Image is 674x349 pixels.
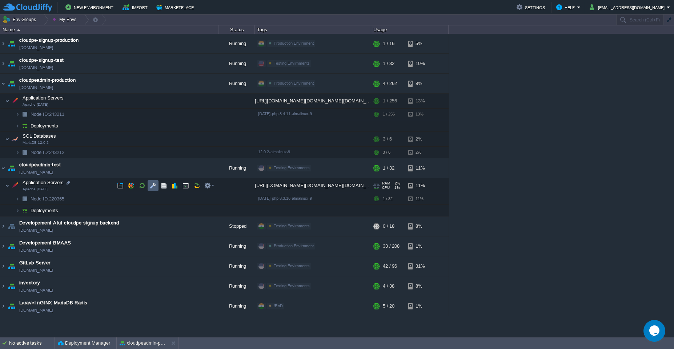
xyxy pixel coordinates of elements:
[7,256,17,276] img: AMDAwAAAACH5BAEAAAAALAAAAAABAAEAAAICRAEAOw==
[3,15,39,25] button: Env Groups
[0,276,6,296] img: AMDAwAAAACH5BAEAAAAALAAAAAABAAEAAAICRAEAOw==
[23,187,48,191] span: Apache [DATE]
[19,37,79,44] a: cloudpe-signup-production
[53,15,79,25] button: My Envs
[20,120,30,131] img: AMDAwAAAACH5BAEAAAAALAAAAAABAAEAAAICRAEAOw==
[408,94,432,108] div: 13%
[30,149,65,155] a: Node ID:243212
[408,158,432,178] div: 11%
[0,34,6,53] img: AMDAwAAAACH5BAEAAAAALAAAAAABAAEAAAICRAEAOw==
[19,239,71,247] a: Developement-BMAAS
[218,158,255,178] div: Running
[408,74,432,93] div: 8%
[7,296,17,316] img: AMDAwAAAACH5BAEAAAAALAAAAAABAAEAAAICRAEAOw==
[0,256,6,276] img: AMDAwAAAACH5BAEAAAAALAAAAAABAAEAAAICRAEAOw==
[5,132,9,146] img: AMDAwAAAACH5BAEAAAAALAAAAAABAAEAAAICRAEAOw==
[30,123,59,129] a: Deployments
[10,132,20,146] img: AMDAwAAAACH5BAEAAAAALAAAAAABAAEAAAICRAEAOw==
[408,296,432,316] div: 1%
[408,193,432,204] div: 11%
[30,196,65,202] span: 220365
[22,95,65,101] span: Application Servers
[393,181,400,186] span: 2%
[383,158,394,178] div: 1 / 32
[255,25,371,34] div: Tags
[643,320,667,342] iframe: chat widget
[23,141,49,145] span: MariaDB 12.0.2
[20,205,30,216] img: AMDAwAAAACH5BAEAAAAALAAAAAABAAEAAAICRAEAOw==
[408,147,432,158] div: 2%
[556,3,577,12] button: Help
[383,34,394,53] div: 1 / 16
[1,25,218,34] div: Name
[408,256,432,276] div: 31%
[19,77,76,84] a: cloudpeadmin-production
[19,57,64,64] span: cloudpe-signup-test
[258,111,312,116] span: [DATE]-php-8.4.11-almalinux-9
[19,64,53,71] a: [DOMAIN_NAME]
[408,54,432,73] div: 10%
[219,25,254,34] div: Status
[30,207,59,214] a: Deployments
[65,3,116,12] button: New Environment
[7,74,17,93] img: AMDAwAAAACH5BAEAAAAALAAAAAABAAEAAAICRAEAOw==
[393,186,400,190] span: 1%
[120,340,165,347] button: cloudpeadmin-production
[258,196,312,200] span: [DATE]-php-8.3.16-almalinux-9
[383,54,394,73] div: 1 / 32
[258,150,290,154] span: 12.0.2-almalinux-9
[19,287,53,294] a: [DOMAIN_NAME]
[7,276,17,296] img: AMDAwAAAACH5BAEAAAAALAAAAAABAAEAAAICRAEAOw==
[383,236,400,256] div: 33 / 208
[5,178,9,193] img: AMDAwAAAACH5BAEAAAAALAAAAAABAAEAAAICRAEAOw==
[218,54,255,73] div: Running
[3,3,52,12] img: CloudJiffy
[7,216,17,236] img: AMDAwAAAACH5BAEAAAAALAAAAAABAAEAAAICRAEAOw==
[22,133,57,139] a: SQL DatabasesMariaDB 12.0.2
[30,196,65,202] a: Node ID:220365
[10,94,20,108] img: AMDAwAAAACH5BAEAAAAALAAAAAABAAEAAAICRAEAOw==
[255,94,371,108] div: [URL][DOMAIN_NAME][DOMAIN_NAME][DOMAIN_NAME]
[383,256,397,276] div: 42 / 96
[19,84,53,91] a: [DOMAIN_NAME]
[22,180,65,185] a: Application ServersApache [DATE]
[58,340,110,347] button: Deployment Manager
[408,109,432,120] div: 13%
[383,193,393,204] div: 1 / 32
[383,132,392,146] div: 3 / 6
[19,267,53,274] a: [DOMAIN_NAME]
[218,236,255,256] div: Running
[19,161,61,169] a: cloudpeadmin-test
[19,247,53,254] a: [DOMAIN_NAME]
[30,149,65,155] span: 243212
[19,44,53,51] a: [DOMAIN_NAME]
[156,3,196,12] button: Marketplace
[383,94,397,108] div: 1 / 256
[19,227,53,234] a: [DOMAIN_NAME]
[15,109,20,120] img: AMDAwAAAACH5BAEAAAAALAAAAAABAAEAAAICRAEAOw==
[19,219,119,227] span: Developement-Atul-cloudpe-signup-backend
[274,41,314,45] span: Production Envirnment
[19,299,88,307] a: Laravel nGINX MariaDB Radis
[19,169,53,176] a: [DOMAIN_NAME]
[383,216,394,236] div: 0 / 18
[408,132,432,146] div: 2%
[19,259,51,267] a: GitLab Server
[10,178,20,193] img: AMDAwAAAACH5BAEAAAAALAAAAAABAAEAAAICRAEAOw==
[7,236,17,256] img: AMDAwAAAACH5BAEAAAAALAAAAAABAAEAAAICRAEAOw==
[20,109,30,120] img: AMDAwAAAACH5BAEAAAAALAAAAAABAAEAAAICRAEAOw==
[383,296,394,316] div: 5 / 20
[19,279,40,287] a: inventory
[218,74,255,93] div: Running
[274,264,310,268] span: Testing Envirnments
[408,178,432,193] div: 11%
[0,54,6,73] img: AMDAwAAAACH5BAEAAAAALAAAAAABAAEAAAICRAEAOw==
